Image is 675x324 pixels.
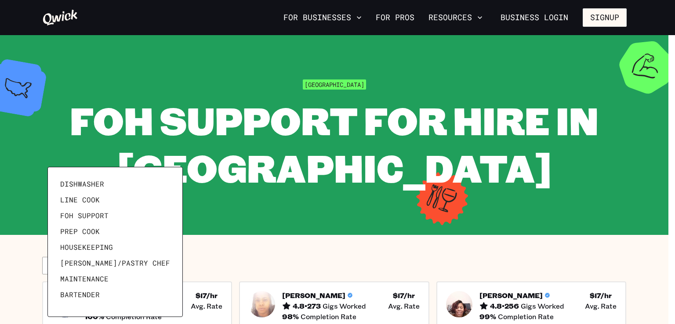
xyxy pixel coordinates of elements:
span: Line Cook [60,195,100,204]
span: FOH Support [60,211,109,220]
span: Bartender [60,290,100,299]
span: Barback [60,306,91,315]
span: Maintenance [60,274,109,283]
ul: View different position [57,176,174,308]
span: Prep Cook [60,227,100,236]
span: Dishwasher [60,180,104,188]
span: [PERSON_NAME]/Pastry Chef [60,259,170,267]
span: Housekeeping [60,243,113,252]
